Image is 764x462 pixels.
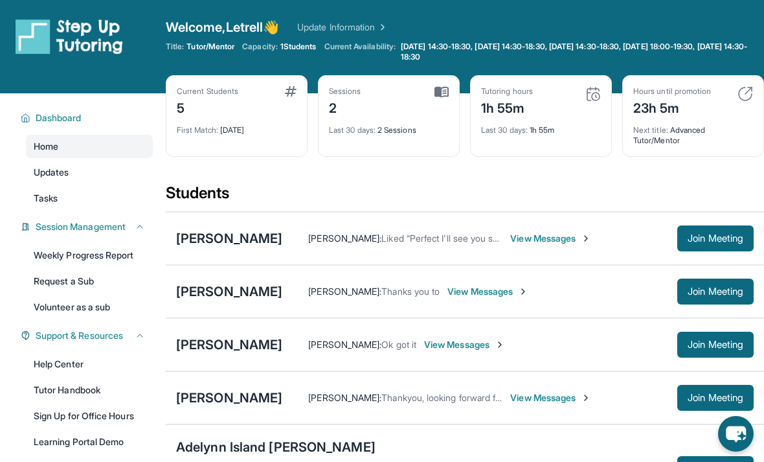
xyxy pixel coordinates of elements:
span: Welcome, Letrell 👋 [166,18,279,36]
span: [PERSON_NAME] : [308,286,381,297]
div: 23h 5m [633,97,711,117]
div: Sessions [329,86,361,97]
span: [DATE] 14:30-18:30, [DATE] 14:30-18:30, [DATE] 14:30-18:30, [DATE] 18:00-19:30, [DATE] 14:30-18:30 [401,41,761,62]
span: Dashboard [36,111,82,124]
span: Tutor/Mentor [186,41,234,52]
span: Home [34,140,58,153]
span: Thankyou, looking forward for the classes. [381,392,554,403]
span: View Messages [447,285,528,298]
button: Join Meeting [677,225,754,251]
img: card [737,86,753,102]
span: View Messages [510,232,591,245]
span: Join Meeting [688,341,743,349]
img: Chevron-Right [518,286,528,297]
span: Last 30 days : [329,125,376,135]
span: First Match : [177,125,218,135]
div: Hours until promotion [633,86,711,97]
div: [PERSON_NAME] [176,283,282,301]
span: Updates [34,166,69,179]
a: Home [26,135,153,158]
img: logo [16,18,123,54]
a: Volunteer as a sub [26,295,153,319]
button: Join Meeting [677,279,754,305]
a: Sign Up for Office Hours [26,404,153,428]
div: 1h 55m [481,97,533,117]
a: Learning Portal Demo [26,430,153,454]
span: Join Meeting [688,288,743,295]
span: [PERSON_NAME] : [308,339,381,350]
div: 5 [177,97,238,117]
button: Join Meeting [677,385,754,411]
div: Students [166,183,764,211]
div: [PERSON_NAME] [176,389,282,407]
span: 1 Students [280,41,317,52]
button: Session Management [30,220,145,233]
span: [PERSON_NAME] : [308,392,381,403]
img: Chevron Right [375,21,388,34]
div: [PERSON_NAME] [176,336,282,354]
span: Thanks you to [381,286,440,297]
img: card [585,86,601,102]
button: Join Meeting [677,332,754,358]
button: Dashboard [30,111,145,124]
a: Tasks [26,187,153,210]
img: card [434,86,449,98]
div: Adelynn Island [PERSON_NAME] [176,438,376,456]
div: 2 Sessions [329,117,449,135]
a: Update Information [297,21,388,34]
a: Request a Sub [26,270,153,293]
span: Support & Resources [36,329,123,342]
div: Current Students [177,86,238,97]
span: Tasks [34,192,58,205]
span: Ok got it [381,339,416,350]
span: Last 30 days : [481,125,528,135]
a: Tutor Handbook [26,378,153,402]
img: Chevron-Right [495,340,505,350]
button: chat-button [718,416,754,452]
img: Chevron-Right [581,393,591,403]
img: card [285,86,297,97]
span: Liked “Perfect I'll see you soon!” [381,233,513,244]
div: [DATE] [177,117,297,135]
button: Support & Resources [30,329,145,342]
span: Session Management [36,220,126,233]
span: Join Meeting [688,235,743,242]
a: [DATE] 14:30-18:30, [DATE] 14:30-18:30, [DATE] 14:30-18:30, [DATE] 18:00-19:30, [DATE] 14:30-18:30 [398,41,764,62]
span: View Messages [510,391,591,404]
img: Chevron-Right [581,233,591,244]
span: Capacity: [242,41,278,52]
div: 2 [329,97,361,117]
span: Current Availability: [324,41,396,62]
div: 1h 55m [481,117,601,135]
div: Advanced Tutor/Mentor [633,117,753,146]
span: Join Meeting [688,394,743,402]
span: Next title : [633,125,668,135]
a: Updates [26,161,153,184]
span: View Messages [424,338,505,351]
span: [PERSON_NAME] : [308,233,381,244]
div: Tutoring hours [481,86,533,97]
a: Weekly Progress Report [26,244,153,267]
span: Title: [166,41,184,52]
a: Help Center [26,352,153,376]
div: [PERSON_NAME] [176,229,282,248]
